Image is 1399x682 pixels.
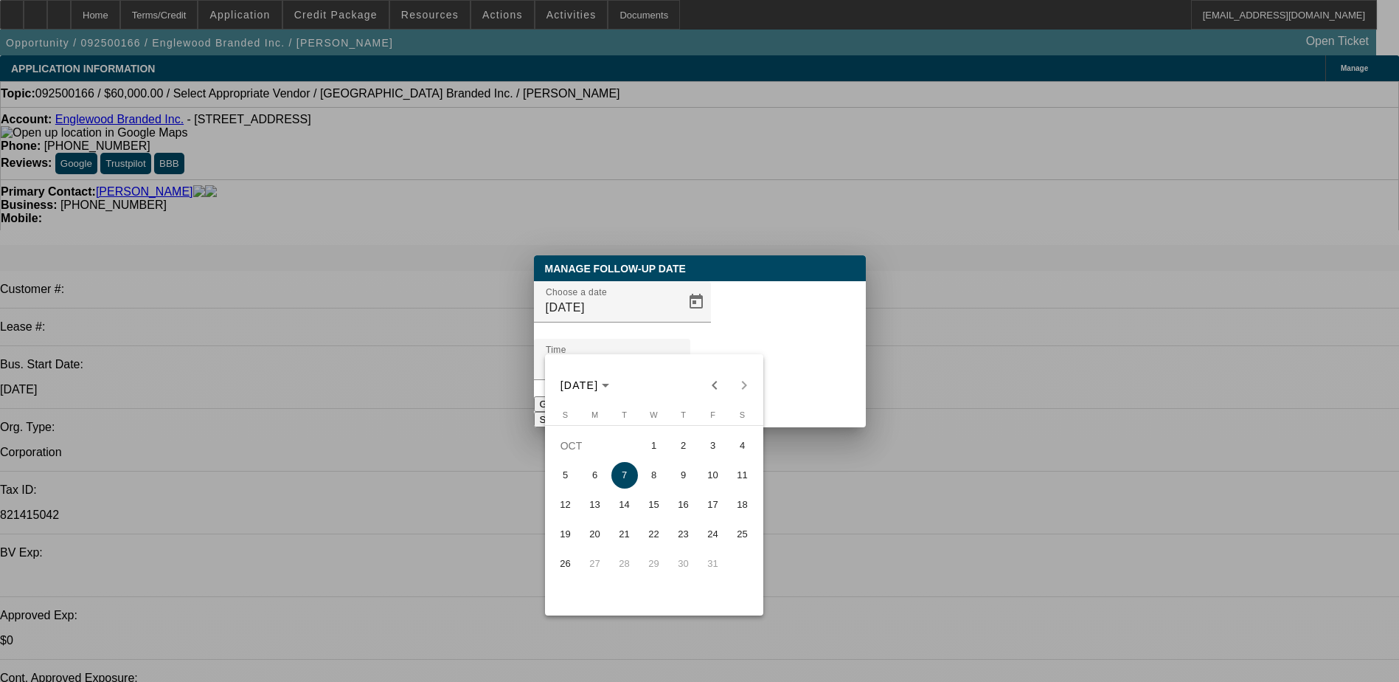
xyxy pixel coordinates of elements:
[582,462,608,489] span: 6
[639,490,669,520] button: October 15, 2025
[700,492,726,518] span: 17
[563,410,568,419] span: S
[698,490,728,520] button: October 17, 2025
[580,461,610,490] button: October 6, 2025
[582,521,608,548] span: 20
[669,549,698,579] button: October 30, 2025
[740,410,745,419] span: S
[591,410,598,419] span: M
[728,461,757,490] button: October 11, 2025
[729,492,756,518] span: 18
[728,431,757,461] button: October 4, 2025
[710,410,715,419] span: F
[729,462,756,489] span: 11
[681,410,686,419] span: T
[611,521,638,548] span: 21
[611,551,638,577] span: 28
[700,433,726,459] span: 3
[700,462,726,489] span: 10
[670,521,697,548] span: 23
[560,379,599,391] span: [DATE]
[700,551,726,577] span: 31
[729,433,756,459] span: 4
[641,492,667,518] span: 15
[728,520,757,549] button: October 25, 2025
[552,551,579,577] span: 26
[582,492,608,518] span: 13
[641,551,667,577] span: 29
[552,521,579,548] span: 19
[610,490,639,520] button: October 14, 2025
[698,431,728,461] button: October 3, 2025
[728,490,757,520] button: October 18, 2025
[610,461,639,490] button: October 7, 2025
[639,431,669,461] button: October 1, 2025
[698,520,728,549] button: October 24, 2025
[610,520,639,549] button: October 21, 2025
[580,520,610,549] button: October 20, 2025
[641,433,667,459] span: 1
[639,461,669,490] button: October 8, 2025
[641,521,667,548] span: 22
[650,410,657,419] span: W
[670,462,697,489] span: 9
[698,549,728,579] button: October 31, 2025
[551,461,580,490] button: October 5, 2025
[582,551,608,577] span: 27
[669,461,698,490] button: October 9, 2025
[611,462,638,489] span: 7
[551,520,580,549] button: October 19, 2025
[622,410,627,419] span: T
[639,549,669,579] button: October 29, 2025
[551,549,580,579] button: October 26, 2025
[580,490,610,520] button: October 13, 2025
[669,520,698,549] button: October 23, 2025
[639,520,669,549] button: October 22, 2025
[555,372,616,399] button: Choose month and year
[670,433,697,459] span: 2
[698,461,728,490] button: October 10, 2025
[670,551,697,577] span: 30
[729,521,756,548] span: 25
[551,431,639,461] td: OCT
[552,492,579,518] span: 12
[670,492,697,518] span: 16
[611,492,638,518] span: 14
[669,431,698,461] button: October 2, 2025
[580,549,610,579] button: October 27, 2025
[610,549,639,579] button: October 28, 2025
[552,462,579,489] span: 5
[700,521,726,548] span: 24
[700,371,729,400] button: Previous month
[551,490,580,520] button: October 12, 2025
[669,490,698,520] button: October 16, 2025
[641,462,667,489] span: 8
